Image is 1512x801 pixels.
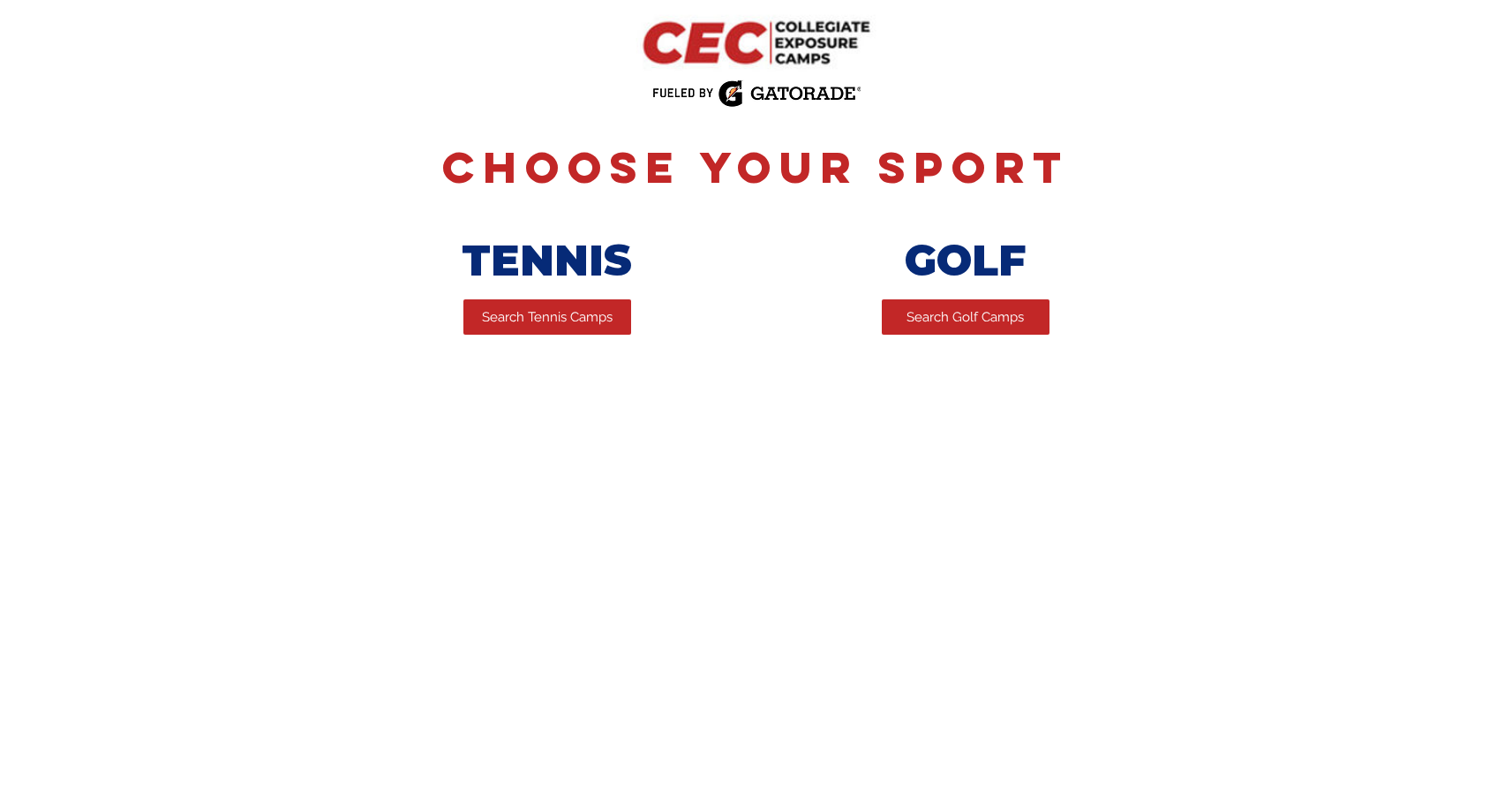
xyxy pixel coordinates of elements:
[482,308,613,327] span: Search Tennis Camps
[882,299,1049,335] a: Search Golf Camps
[906,308,1024,327] span: Search Golf Camps
[651,79,861,108] img: Fueled by Gatorade.png
[442,140,1070,194] span: Choose Your Sport
[905,235,1026,286] span: GOLF
[621,7,891,79] img: CEC Logo Primary.png
[463,299,631,335] a: Search Tennis Camps
[462,235,632,286] span: TENNIS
